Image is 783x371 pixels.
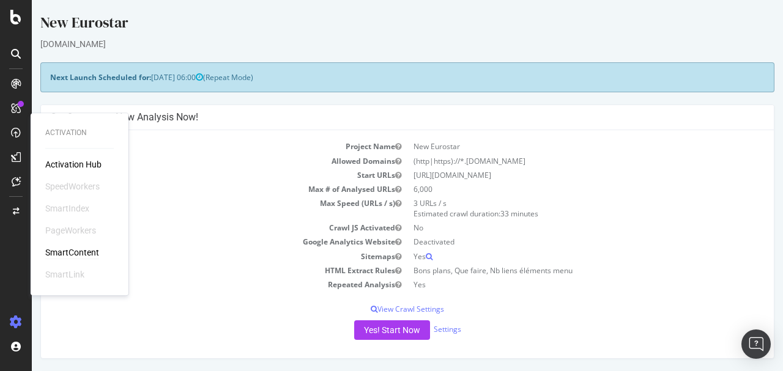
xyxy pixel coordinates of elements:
div: (Repeat Mode) [9,62,743,92]
button: Yes! Start Now [322,320,398,340]
td: 3 URLs / s Estimated crawl duration: [376,196,733,221]
td: Max Speed (URLs / s) [18,196,376,221]
td: Sitemaps [18,249,376,263]
td: HTML Extract Rules [18,263,376,277]
div: Open Intercom Messenger [741,329,771,359]
strong: Next Launch Scheduled for: [18,72,119,83]
span: [DATE] 06:00 [119,72,171,83]
td: (http|https)://*.[DOMAIN_NAME] [376,154,733,168]
td: Repeated Analysis [18,277,376,292]
td: Bons plans, Que faire, Nb liens éléments menu [376,263,733,277]
td: No [376,221,733,235]
td: Yes [376,277,733,292]
td: New Eurostar [376,139,733,153]
td: Crawl JS Activated [18,221,376,235]
div: New Eurostar [9,12,743,38]
div: PageWorkers [45,224,96,237]
p: View Crawl Settings [18,304,733,314]
td: [URL][DOMAIN_NAME] [376,168,733,182]
td: Project Name [18,139,376,153]
td: Start URLs [18,168,376,182]
a: SmartContent [45,246,99,259]
div: SmartIndex [45,202,89,215]
div: SpeedWorkers [45,180,100,193]
div: Activation [45,128,114,138]
td: Yes [376,249,733,263]
div: SmartLink [45,268,84,281]
a: Activation Hub [45,158,102,171]
a: Settings [402,324,429,334]
span: 33 minutes [469,208,507,219]
div: [DOMAIN_NAME] [9,38,743,50]
td: Deactivated [376,235,733,249]
td: 6,000 [376,182,733,196]
td: Allowed Domains [18,154,376,168]
h4: Configure your New Analysis Now! [18,111,733,123]
td: Max # of Analysed URLs [18,182,376,196]
td: Google Analytics Website [18,235,376,249]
